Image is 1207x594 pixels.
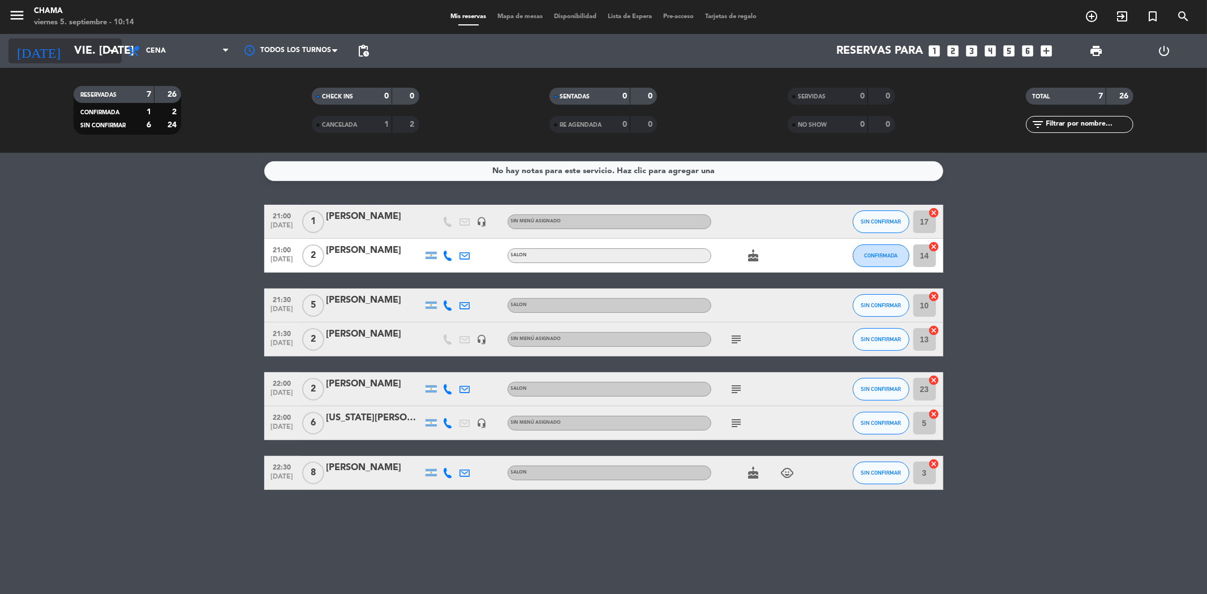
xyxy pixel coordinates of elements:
[1002,44,1017,58] i: looks_5
[864,252,897,259] span: CONFIRMADA
[327,377,423,391] div: [PERSON_NAME]
[268,389,297,402] span: [DATE]
[147,91,151,98] strong: 7
[965,44,980,58] i: looks_3
[8,7,25,24] i: menu
[511,386,527,391] span: SALON
[929,375,940,386] i: cancel
[929,291,940,302] i: cancel
[327,411,423,425] div: [US_STATE][PERSON_NAME]
[327,460,423,475] div: [PERSON_NAME]
[929,408,940,420] i: cancel
[929,325,940,336] i: cancel
[268,292,297,305] span: 21:30
[622,92,627,100] strong: 0
[410,120,416,128] strong: 2
[560,94,590,100] span: SENTADAS
[929,458,940,470] i: cancel
[861,218,901,225] span: SIN CONFIRMAR
[302,328,324,351] span: 2
[384,120,389,128] strong: 1
[560,122,602,128] span: RE AGENDADA
[167,91,179,98] strong: 26
[983,44,998,58] i: looks_4
[477,418,487,428] i: headset_mic
[172,108,179,116] strong: 2
[268,423,297,436] span: [DATE]
[1089,44,1103,58] span: print
[861,420,901,426] span: SIN CONFIRMAR
[302,378,324,401] span: 2
[1045,118,1133,131] input: Filtrar por nombre...
[747,249,761,262] i: cake
[798,122,827,128] span: NO SHOW
[602,14,658,20] span: Lista de Espera
[268,305,297,318] span: [DATE]
[798,94,826,100] span: SERVIDAS
[548,14,602,20] span: Disponibilidad
[302,462,324,484] span: 8
[8,38,68,63] i: [DATE]
[147,121,151,129] strong: 6
[511,253,527,257] span: SALON
[730,382,744,396] i: subject
[327,327,423,342] div: [PERSON_NAME]
[477,334,487,345] i: headset_mic
[853,210,909,233] button: SIN CONFIRMAR
[268,410,297,423] span: 22:00
[322,94,353,100] span: CHECK INS
[80,110,119,115] span: CONFIRMADA
[860,120,865,128] strong: 0
[302,412,324,434] span: 6
[1085,10,1098,23] i: add_circle_outline
[477,217,487,227] i: headset_mic
[648,120,655,128] strong: 0
[853,412,909,434] button: SIN CONFIRMAR
[699,14,762,20] span: Tarjetas de regalo
[861,336,901,342] span: SIN CONFIRMAR
[1098,92,1103,100] strong: 7
[492,14,548,20] span: Mapa de mesas
[511,470,527,475] span: SALON
[492,165,715,178] div: No hay notas para este servicio. Haz clic para agregar una
[327,209,423,224] div: [PERSON_NAME]
[1032,118,1045,131] i: filter_list
[384,92,389,100] strong: 0
[268,460,297,473] span: 22:30
[146,47,166,55] span: Cena
[268,256,297,269] span: [DATE]
[268,222,297,235] span: [DATE]
[167,121,179,129] strong: 24
[322,122,357,128] span: CANCELADA
[861,386,901,392] span: SIN CONFIRMAR
[511,303,527,307] span: SALON
[327,243,423,258] div: [PERSON_NAME]
[658,14,699,20] span: Pre-acceso
[268,209,297,222] span: 21:00
[80,92,117,98] span: RESERVADAS
[8,7,25,28] button: menu
[886,92,893,100] strong: 0
[853,328,909,351] button: SIN CONFIRMAR
[1040,44,1054,58] i: add_box
[886,120,893,128] strong: 0
[853,378,909,401] button: SIN CONFIRMAR
[929,241,940,252] i: cancel
[860,92,865,100] strong: 0
[34,6,134,17] div: CHAMA
[80,123,126,128] span: SIN CONFIRMAR
[302,210,324,233] span: 1
[1021,44,1036,58] i: looks_6
[1130,34,1199,68] div: LOG OUT
[268,473,297,486] span: [DATE]
[1115,10,1129,23] i: exit_to_app
[730,333,744,346] i: subject
[268,376,297,389] span: 22:00
[34,17,134,28] div: viernes 5. septiembre - 10:14
[730,416,744,430] i: subject
[511,420,561,425] span: Sin menú asignado
[327,293,423,308] div: [PERSON_NAME]
[927,44,942,58] i: looks_one
[302,244,324,267] span: 2
[853,462,909,484] button: SIN CONFIRMAR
